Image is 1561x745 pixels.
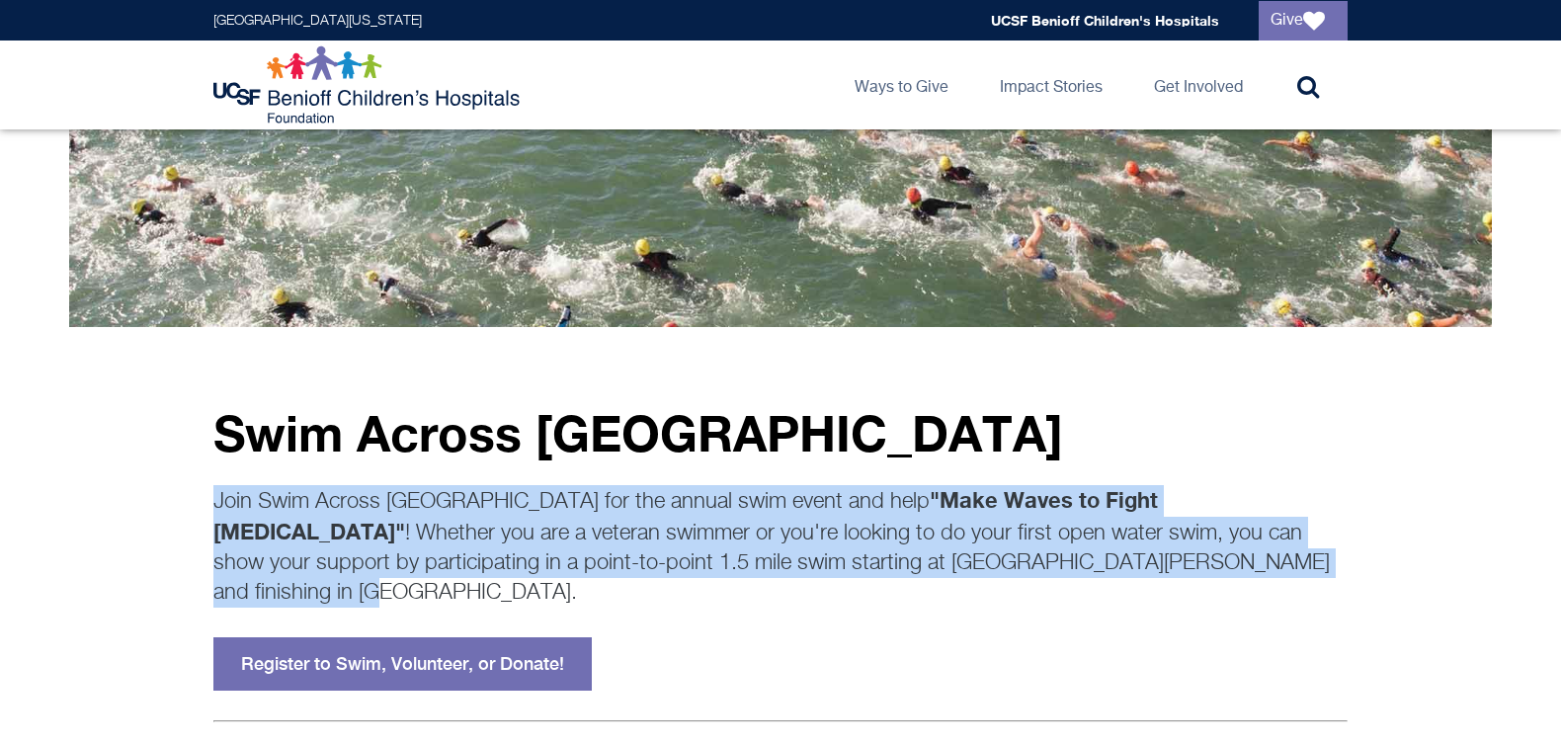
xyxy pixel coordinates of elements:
img: Logo for UCSF Benioff Children's Hospitals Foundation [213,45,525,124]
a: Ways to Give [839,41,964,129]
p: Swim Across [GEOGRAPHIC_DATA] [213,406,1348,460]
a: Give [1259,1,1348,41]
a: UCSF Benioff Children's Hospitals [991,12,1219,29]
p: Join Swim Across [GEOGRAPHIC_DATA] for the annual swim event and help ! Whether you are a veteran... [213,485,1348,608]
a: Register to Swim, Volunteer, or Donate! [213,637,592,691]
a: [GEOGRAPHIC_DATA][US_STATE] [213,14,422,28]
a: Impact Stories [984,41,1118,129]
a: Get Involved [1138,41,1259,129]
